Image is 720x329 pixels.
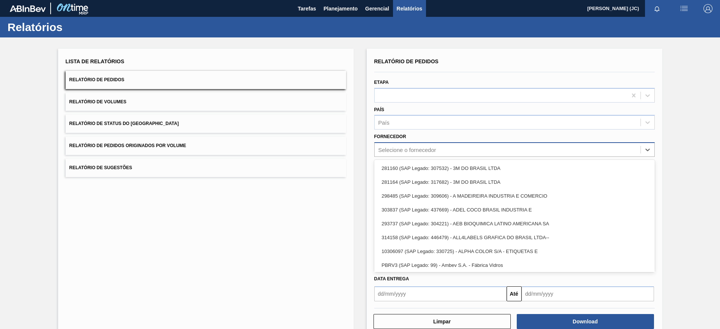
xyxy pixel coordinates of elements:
input: dd/mm/yyyy [374,286,507,301]
span: Relatório de Sugestões [69,165,132,170]
div: País [378,119,390,126]
button: Relatório de Sugestões [66,159,346,177]
div: Selecione o fornecedor [378,147,436,153]
div: 298485 (SAP Legado: 309606) - A MADEIREIRA INDUSTRIA E COMERCIO [374,189,655,203]
span: Relatórios [397,4,422,13]
div: 303837 (SAP Legado: 437669) - ADEL COCO BRASIL INDUSTRIA E [374,203,655,217]
img: TNhmsLtSVTkK8tSr43FrP2fwEKptu5GPRR3wAAAABJRU5ErkJggg== [10,5,46,12]
div: 10306097 (SAP Legado: 330725) - ALPHA COLOR S/A - ETIQUETAS E [374,244,655,258]
button: Até [507,286,522,301]
img: userActions [679,4,688,13]
span: Data entrega [374,276,409,281]
button: Notificações [645,3,669,14]
input: dd/mm/yyyy [522,286,654,301]
label: País [374,107,384,112]
button: Relatório de Status do [GEOGRAPHIC_DATA] [66,115,346,133]
span: Planejamento [324,4,358,13]
div: 281160 (SAP Legado: 307532) - 3M DO BRASIL LTDA [374,161,655,175]
img: Logout [703,4,712,13]
label: Fornecedor [374,134,406,139]
button: Download [517,314,654,329]
button: Relatório de Pedidos Originados por Volume [66,137,346,155]
div: 281164 (SAP Legado: 317682) - 3M DO BRASIL LTDA [374,175,655,189]
label: Etapa [374,80,389,85]
div: 293737 (SAP Legado: 304221) - AEB BIOQUIMICA LATINO AMERICANA SA [374,217,655,231]
button: Relatório de Volumes [66,93,346,111]
button: Relatório de Pedidos [66,71,346,89]
span: Gerencial [365,4,389,13]
span: Relatório de Pedidos [374,58,439,64]
div: PBRV3 (SAP Legado: 99) - Ambev S.A. - Fábrica Vidros [374,258,655,272]
span: Relatório de Pedidos Originados por Volume [69,143,186,148]
span: Relatório de Status do [GEOGRAPHIC_DATA] [69,121,179,126]
button: Limpar [373,314,511,329]
span: Relatório de Volumes [69,99,126,104]
span: Tarefas [298,4,316,13]
h1: Relatórios [7,23,141,31]
span: Lista de Relatórios [66,58,124,64]
span: Relatório de Pedidos [69,77,124,82]
div: 314158 (SAP Legado: 446479) - ALL4LABELS GRAFICA DO BRASIL LTDA-- [374,231,655,244]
